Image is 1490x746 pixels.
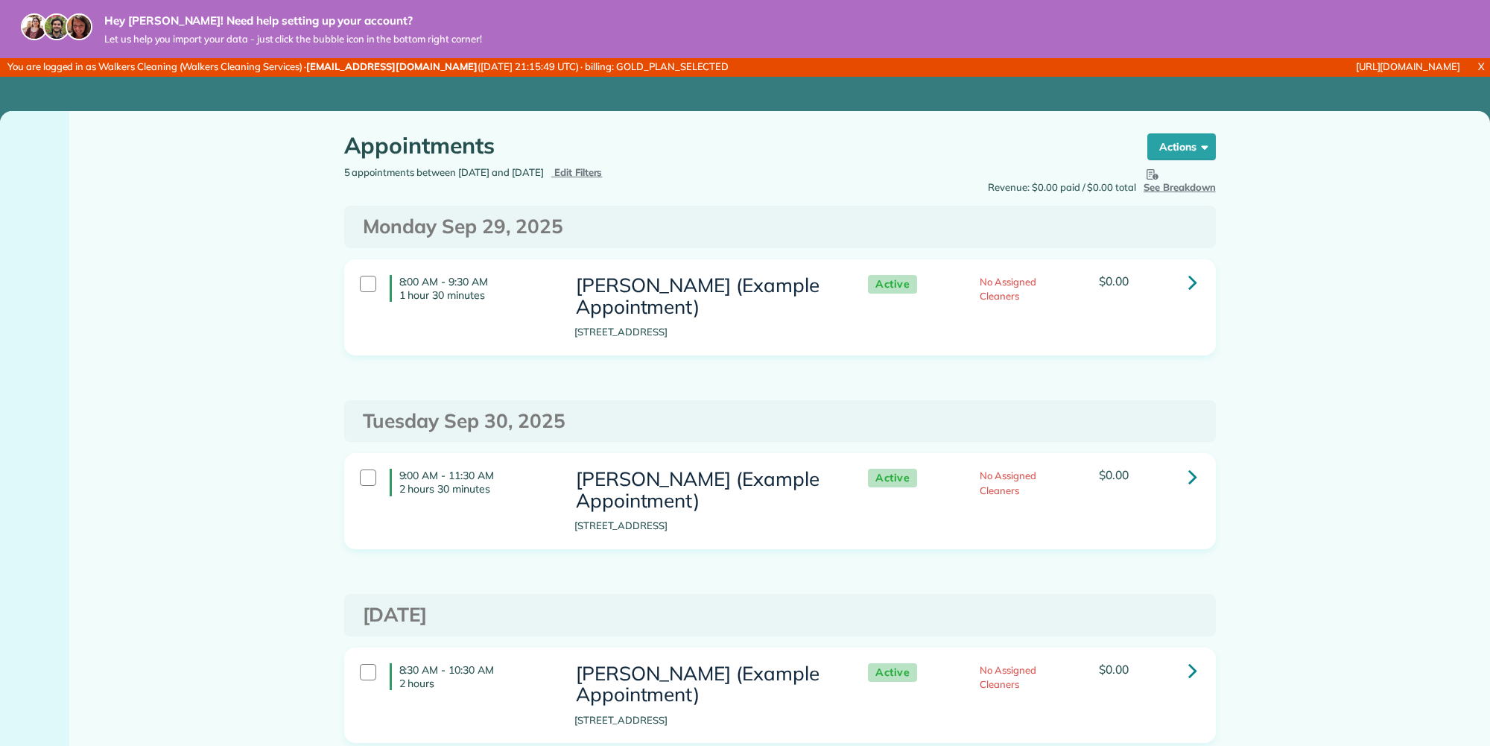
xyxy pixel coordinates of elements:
a: Edit Filters [551,166,603,178]
div: 5 appointments between [DATE] and [DATE] [333,165,780,180]
p: 2 hours 30 minutes [399,482,552,496]
h4: 9:00 AM - 11:30 AM [390,469,552,496]
h3: [PERSON_NAME] (Example Appointment) [574,275,838,317]
span: No Assigned Cleaners [980,664,1036,691]
h3: [DATE] [363,604,1197,626]
span: No Assigned Cleaners [980,276,1036,303]
span: Revenue: $0.00 paid / $0.00 total [988,180,1136,195]
p: [STREET_ADDRESS] [574,325,838,340]
h3: [PERSON_NAME] (Example Appointment) [574,469,838,511]
img: michelle-19f622bdf1676172e81f8f8fba1fb50e276960ebfe0243fe18214015130c80e4.jpg [66,13,92,40]
p: 2 hours [399,677,552,690]
button: Actions [1147,133,1216,160]
h3: Tuesday Sep 30, 2025 [363,411,1197,432]
h4: 8:00 AM - 9:30 AM [390,275,552,302]
h4: 8:30 AM - 10:30 AM [390,663,552,690]
span: $0.00 [1099,274,1129,288]
img: jorge-587dff0eeaa6aab1f244e6dc62b8924c3b6ad411094392a53c71c6c4a576187d.jpg [43,13,70,40]
strong: [EMAIL_ADDRESS][DOMAIN_NAME] [306,60,478,72]
h1: Appointments [344,133,1119,158]
span: Edit Filters [554,166,603,178]
p: [STREET_ADDRESS] [574,519,838,534]
span: Active [868,469,917,487]
img: maria-72a9807cf96188c08ef61303f053569d2e2a8a1cde33d635c8a3ac13582a053d.jpg [21,13,48,40]
button: See Breakdown [1144,165,1216,195]
h3: Monday Sep 29, 2025 [363,216,1197,238]
span: See Breakdown [1144,165,1216,193]
span: $0.00 [1099,662,1129,677]
strong: Hey [PERSON_NAME]! Need help setting up your account? [104,13,482,28]
h3: [PERSON_NAME] (Example Appointment) [574,663,838,706]
span: $0.00 [1099,467,1129,482]
a: [URL][DOMAIN_NAME] [1356,60,1460,72]
p: [STREET_ADDRESS] [574,713,838,728]
p: 1 hour 30 minutes [399,288,552,302]
span: No Assigned Cleaners [980,470,1036,496]
span: Active [868,275,917,294]
a: X [1472,58,1490,75]
span: Active [868,663,917,682]
span: Let us help you import your data - just click the bubble icon in the bottom right corner! [104,33,482,45]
